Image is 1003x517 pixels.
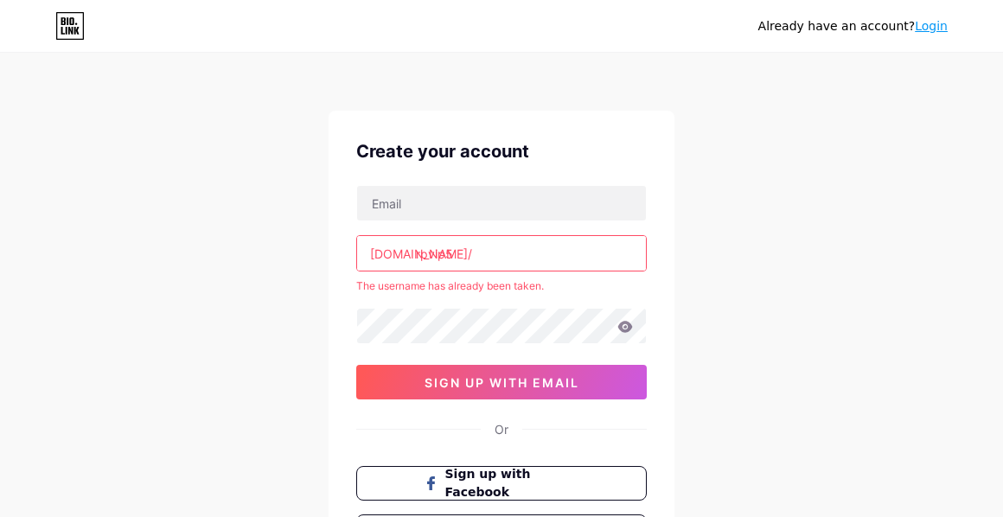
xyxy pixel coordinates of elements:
[495,420,508,438] div: Or
[356,365,647,399] button: sign up with email
[356,466,647,501] button: Sign up with Facebook
[915,19,948,33] a: Login
[758,17,948,35] div: Already have an account?
[370,245,472,263] div: [DOMAIN_NAME]/
[357,236,646,271] input: username
[356,138,647,164] div: Create your account
[425,375,579,390] span: sign up with email
[356,278,647,294] div: The username has already been taken.
[445,465,579,501] span: Sign up with Facebook
[357,186,646,220] input: Email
